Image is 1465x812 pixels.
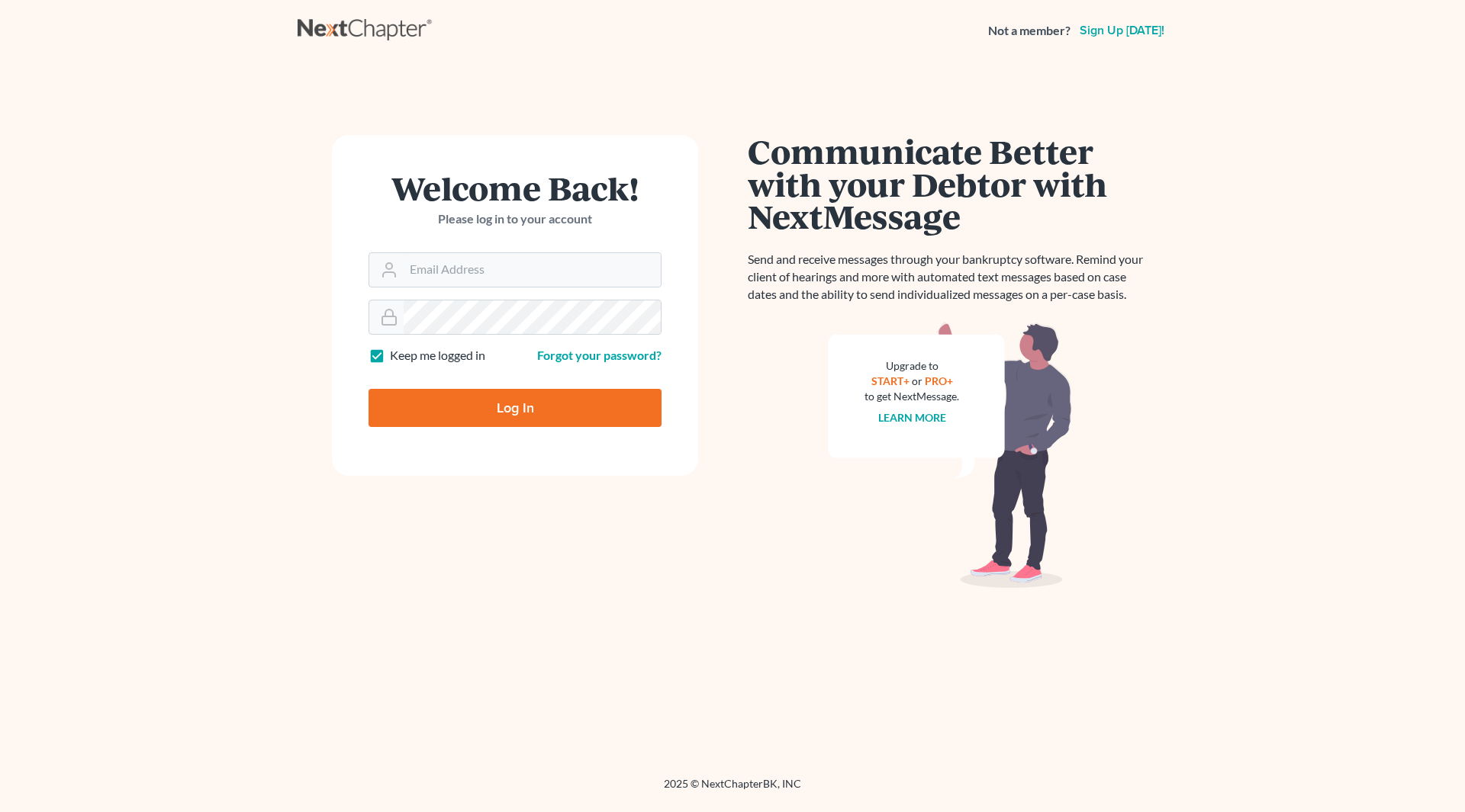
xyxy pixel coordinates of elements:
[748,251,1152,303] p: Send and receive messages through your bankruptcy software. Remind your client of hearings and mo...
[865,358,959,374] div: Upgrade to
[390,347,485,364] label: Keep me logged in
[369,389,662,427] input: Log In
[988,22,1071,40] strong: Not a member?
[912,374,922,387] span: or
[828,322,1072,589] img: nextmessage_bg-59042aed3d76b12b5cd301f8e5b87938c9018125f34e5fa2b7a6b67550977c72.svg
[865,389,959,404] div: to get NextMessage.
[404,253,661,287] input: Email Address
[298,776,1167,804] div: 2025 © NextChapterBK, INC
[748,135,1152,233] h1: Communicate Better with your Debtor with NextMessage
[369,172,662,204] h1: Welcome Back!
[878,411,946,424] a: Learn more
[537,348,662,362] a: Forgot your password?
[925,374,953,387] a: PRO+
[369,210,662,228] p: Please log in to your account
[871,374,910,387] a: START+
[1077,24,1167,37] a: Sign up [DATE]!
